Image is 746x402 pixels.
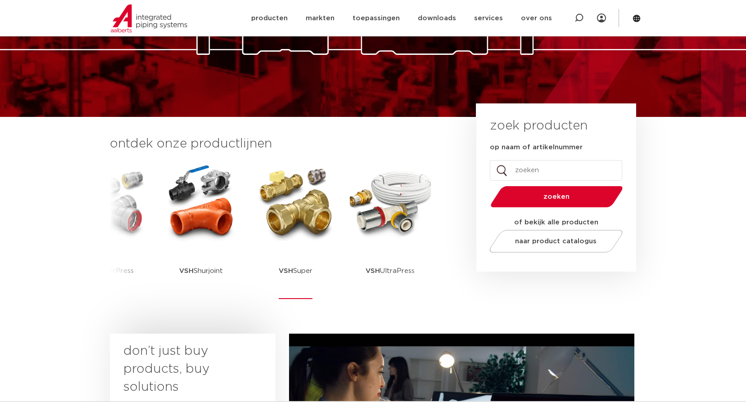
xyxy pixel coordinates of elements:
[490,143,583,152] label: op naam of artikelnummer
[515,238,597,245] span: naar product catalogus
[353,1,400,36] a: toepassingen
[251,1,288,36] a: producten
[474,1,503,36] a: services
[514,193,600,200] span: zoeken
[179,243,223,299] p: Shurjoint
[251,1,552,36] nav: Menu
[366,268,380,274] strong: VSH
[161,162,242,299] a: VSHShurjoint
[521,1,552,36] a: over ons
[487,185,626,208] button: zoeken
[123,342,246,396] h3: don’t just buy products, buy solutions
[279,268,293,274] strong: VSH
[110,135,446,153] h3: ontdek onze productlijnen
[306,1,335,36] a: markten
[279,243,312,299] p: Super
[179,268,194,274] strong: VSH
[255,162,336,299] a: VSHSuper
[418,1,456,36] a: downloads
[487,230,625,253] a: naar product catalogus
[350,162,431,299] a: VSHUltraPress
[490,160,622,181] input: zoeken
[490,117,588,135] h3: zoek producten
[366,243,415,299] p: UltraPress
[514,219,598,226] strong: of bekijk alle producten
